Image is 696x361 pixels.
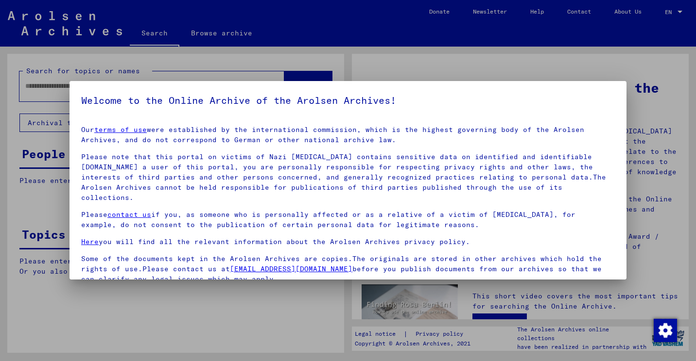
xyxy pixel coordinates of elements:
[230,264,352,273] a: [EMAIL_ADDRESS][DOMAIN_NAME]
[81,210,615,230] p: Please if you, as someone who is personally affected or as a relative of a victim of [MEDICAL_DAT...
[107,210,151,219] a: contact us
[94,125,147,134] a: terms of use
[81,237,99,246] a: Here
[654,319,677,342] img: Change consent
[81,254,615,284] p: Some of the documents kept in the Arolsen Archives are copies.The originals are stored in other a...
[81,93,615,108] h5: Welcome to the Online Archive of the Arolsen Archives!
[81,125,615,145] p: Our were established by the international commission, which is the highest governing body of the ...
[653,318,677,342] div: Change consent
[81,152,615,203] p: Please note that this portal on victims of Nazi [MEDICAL_DATA] contains sensitive data on identif...
[81,237,615,247] p: you will find all the relevant information about the Arolsen Archives privacy policy.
